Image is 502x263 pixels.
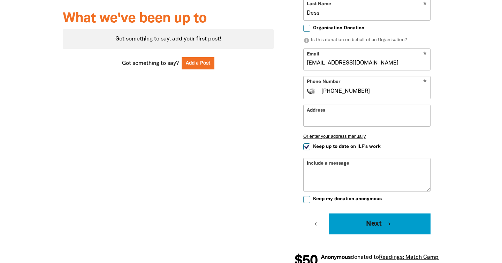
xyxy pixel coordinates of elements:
i: chevron_right [386,221,393,227]
span: Keep my donation anonymous [313,196,382,202]
button: chevron_left [303,213,329,234]
span: donated to [350,255,379,260]
em: Anonymous [321,255,350,260]
span: Keep up to date on ILF's work [313,143,381,150]
button: Next chevron_right [329,213,431,234]
div: Paginated content [63,29,274,49]
span: Organisation Donation [313,25,364,31]
a: Readings: Match Campaign 2025 [379,255,463,260]
h3: What we've been up to [63,11,274,27]
span: Got something to say? [122,59,179,68]
input: Organisation Donation [303,25,310,32]
div: Got something to say, add your first post! [63,29,274,49]
i: info [303,37,310,44]
input: Keep my donation anonymous [303,196,310,203]
p: Is this donation on behalf of an Organisation? [303,37,431,44]
i: chevron_left [313,221,319,227]
button: Add a Post [182,57,214,69]
input: Keep up to date on ILF's work [303,143,310,150]
button: Or enter your address manually [303,134,431,139]
i: Required [423,79,427,86]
